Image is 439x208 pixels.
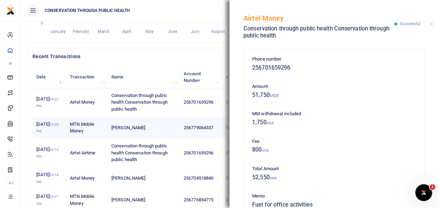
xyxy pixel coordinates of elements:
th: Transaction: activate to sort column ascending [66,66,108,88]
td: [DATE] [32,117,66,139]
h5: 51,750 [252,92,416,99]
td: 54,309 [222,167,253,189]
h5: 800 [252,146,416,153]
tspan: 0 [41,21,43,26]
small: 04:18 PM [36,173,59,184]
li: M [6,58,15,69]
td: [PERSON_NAME] [108,167,180,189]
h5: 52,550 [252,174,416,181]
p: MM withdrawal included [252,110,416,118]
small: UGX [266,121,273,125]
img: logo-small [6,7,15,15]
td: [DATE] [32,139,66,167]
th: Date: activate to sort column descending [32,66,66,88]
small: UGX [270,93,279,98]
h5: Airtel Money [243,14,394,22]
tspan: June [168,29,177,34]
p: Fee [252,138,416,145]
th: Name: activate to sort column ascending [108,66,180,88]
th: Account Number: activate to sort column ascending [180,66,222,88]
tspan: February [73,29,89,34]
td: Airtel Money [66,167,108,189]
td: 256701659296 [180,88,222,117]
li: Ac [6,177,15,189]
td: MTN Mobile Money [66,117,108,139]
td: 256779064337 [180,117,222,139]
th: Amount: activate to sort column ascending [222,66,253,88]
tspan: January [50,29,66,34]
tspan: July [191,29,199,34]
td: [PERSON_NAME] [108,117,180,139]
td: Conservation through public health Conservation through public health [108,139,180,167]
td: 52,850 [222,117,253,139]
h4: Recent Transactions [32,53,263,60]
td: Airtel Money [66,88,108,117]
button: Close [429,22,433,26]
td: 52,550 [222,88,253,117]
tspan: May [145,29,153,34]
td: 50,000 [222,139,253,167]
tspan: March [98,29,110,34]
tspan: April [122,29,131,34]
span: CONSERVATION THROUGH PUBLIC HEALTH [42,7,133,14]
p: Total Amount [252,165,416,173]
td: Airtel Airtime [66,139,108,167]
a: logo-small logo-large logo-large [6,8,15,13]
span: Successful [400,21,420,26]
small: UGX [262,148,269,152]
td: Conservation through public health Conservation through public health [108,88,180,117]
td: 256701659296 [180,139,222,167]
p: Amount [252,83,416,90]
p: Memo [252,193,416,200]
iframe: Intercom live chat [415,184,432,201]
small: 09:27 AM [36,195,59,206]
h5: 1,750 [252,119,416,126]
p: Phone number [252,56,416,63]
td: [DATE] [32,167,66,189]
tspan: August [211,29,225,34]
td: [DATE] [32,88,66,117]
small: UGX [270,176,277,180]
h5: 256701659296 [252,64,416,71]
span: 1 [430,184,435,190]
h5: Conservation through public health Conservation through public health [243,25,394,39]
td: 256704918840 [180,167,222,189]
